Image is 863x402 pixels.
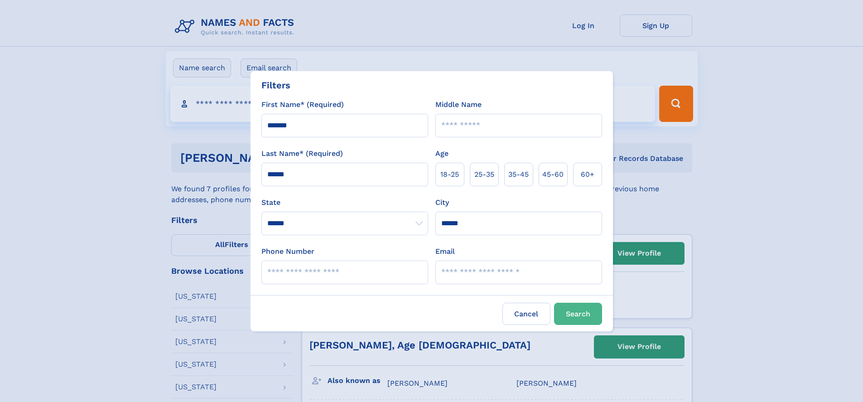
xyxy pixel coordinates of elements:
label: First Name* (Required) [261,99,344,110]
span: 35‑45 [508,169,529,180]
span: 60+ [581,169,594,180]
label: State [261,197,428,208]
span: 45‑60 [542,169,564,180]
span: 18‑25 [440,169,459,180]
span: 25‑35 [474,169,494,180]
label: Email [435,246,455,257]
label: Last Name* (Required) [261,148,343,159]
label: Phone Number [261,246,314,257]
label: Age [435,148,448,159]
label: City [435,197,449,208]
label: Cancel [502,303,550,325]
div: Filters [261,78,290,92]
label: Middle Name [435,99,482,110]
button: Search [554,303,602,325]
